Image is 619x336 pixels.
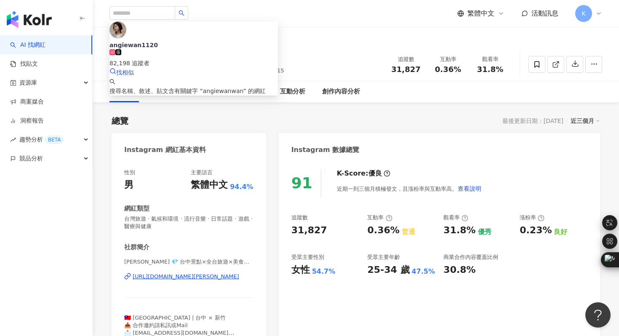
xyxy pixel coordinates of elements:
[109,52,135,77] img: KOL Avatar
[432,55,464,64] div: 互動率
[368,169,382,178] div: 優良
[10,41,45,49] a: searchAI 找網紅
[443,264,475,277] div: 30.8%
[412,267,435,276] div: 47.5%
[443,224,475,237] div: 31.8%
[585,302,611,328] iframe: Help Scout Beacon - Open
[124,204,149,213] div: 網紅類型
[7,11,52,28] img: logo
[474,55,506,64] div: 觀看率
[124,169,135,176] div: 性別
[19,73,37,92] span: 資源庫
[124,179,133,192] div: 男
[478,227,491,237] div: 優秀
[118,87,131,97] div: 總覽
[571,115,600,126] div: 近三個月
[337,180,482,197] div: 近期一到三個月積極發文，且漲粉率與互動率高。
[457,180,482,197] button: 查看說明
[191,169,213,176] div: 主要語言
[322,87,360,97] div: 創作內容分析
[133,273,239,280] div: [URL][DOMAIN_NAME][PERSON_NAME]
[402,227,415,237] div: 普通
[128,34,145,45] div: 3.2萬
[531,9,558,17] span: 活動訊息
[390,55,422,64] div: 追蹤數
[582,9,585,18] span: K
[230,182,253,192] span: 94.4%
[19,130,64,149] span: 趨勢分析
[443,253,498,261] div: 商業合作內容覆蓋比例
[291,264,310,277] div: 女性
[291,145,360,155] div: Instagram 數據總覽
[502,117,563,124] div: 最後更新日期：[DATE]
[291,214,308,221] div: 追蹤數
[10,117,44,125] a: 洞察報告
[435,65,461,74] span: 0.36%
[124,273,253,280] a: [URL][DOMAIN_NAME][PERSON_NAME]
[337,169,390,178] div: K-Score :
[10,137,16,143] span: rise
[458,185,481,192] span: 查看說明
[212,34,229,45] div: 7,380
[45,136,64,144] div: BETA
[124,145,206,155] div: Instagram 網紅基本資料
[124,258,253,266] span: [PERSON_NAME] 💎 台中景點×全台旅遊×美食×生活×住宿 | [PERSON_NAME].0915
[312,267,336,276] div: 54.7%
[124,243,149,252] div: 社群簡介
[477,65,503,74] span: 31.8%
[520,224,552,237] div: 0.23%
[467,9,494,18] span: 繁體中文
[520,214,544,221] div: 漲粉率
[10,98,44,106] a: 商案媒合
[367,264,409,277] div: 25-34 歲
[367,214,392,221] div: 互動率
[367,224,399,237] div: 0.36%
[171,34,186,45] div: 1.1萬
[291,253,324,261] div: 受眾主要性別
[291,224,327,237] div: 31,827
[19,149,43,168] span: 競品分析
[109,32,152,48] button: 3.2萬
[197,32,235,48] button: 7,380
[391,65,420,74] span: 31,827
[280,87,305,97] div: 互動分析
[191,179,228,192] div: 繁體中文
[443,214,468,221] div: 觀看率
[554,227,567,237] div: 良好
[367,253,400,261] div: 受眾主要年齡
[291,174,312,192] div: 91
[124,215,253,230] span: 台灣旅遊 · 氣候和環境 · 流行音樂 · 日常話題 · 遊戲 · 醫療與健康
[141,67,284,74] span: 跟著[PERSON_NAME]吃喝玩樂, [PERSON_NAME].0915
[238,87,263,97] div: 相似網紅
[147,87,173,97] div: 受眾分析
[112,115,128,127] div: 總覽
[10,60,38,68] a: 找貼文
[179,10,184,16] span: search
[189,87,221,97] div: 合作與價值
[156,32,192,48] button: 1.1萬
[141,53,284,64] div: [PERSON_NAME]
